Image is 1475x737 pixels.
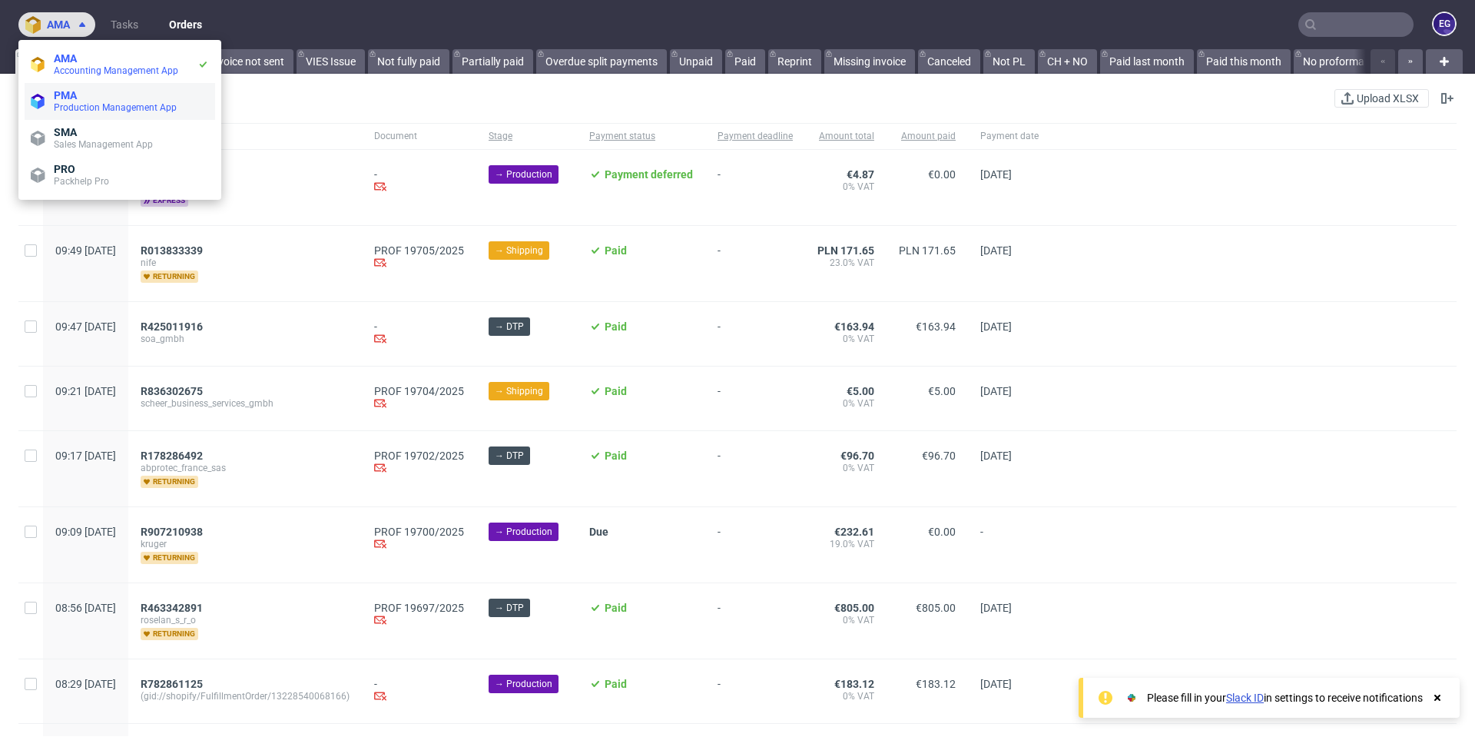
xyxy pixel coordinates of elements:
[589,130,693,143] span: Payment status
[141,385,206,397] a: R836302675
[141,181,350,193] span: (F310H01886)
[980,526,1039,564] span: -
[141,450,203,462] span: R178286492
[980,385,1012,397] span: [DATE]
[374,602,464,614] a: PROF 19697/2025
[374,244,464,257] a: PROF 19705/2025
[495,320,524,334] span: → DTP
[141,320,203,333] span: R425011916
[718,678,793,705] span: -
[605,450,627,462] span: Paid
[55,678,116,690] span: 08:29 [DATE]
[495,601,524,615] span: → DTP
[374,450,464,462] a: PROF 19702/2025
[899,130,956,143] span: Amount paid
[141,450,206,462] a: R178286492
[847,168,874,181] span: €4.87
[1434,13,1455,35] figcaption: EG
[374,320,464,347] div: -
[725,49,765,74] a: Paid
[55,385,116,397] span: 09:21 [DATE]
[15,49,59,74] a: All
[980,244,1012,257] span: [DATE]
[54,65,178,76] span: Accounting Management App
[25,16,47,34] img: logo
[718,526,793,564] span: -
[670,49,722,74] a: Unpaid
[141,602,206,614] a: R463342891
[817,462,874,474] span: 0% VAT
[141,602,203,614] span: R463342891
[495,244,543,257] span: → Shipping
[817,244,874,257] span: PLN 171.65
[54,52,77,65] span: AMA
[495,384,543,398] span: → Shipping
[1226,692,1264,704] a: Slack ID
[489,130,565,143] span: Stage
[1038,49,1097,74] a: CH + NO
[817,257,874,269] span: 23.0% VAT
[141,552,198,564] span: returning
[916,678,956,690] span: €183.12
[55,450,116,462] span: 09:17 [DATE]
[141,271,198,283] span: returning
[980,168,1012,181] span: [DATE]
[718,320,793,347] span: -
[368,49,449,74] a: Not fully paid
[55,526,116,538] span: 09:09 [DATE]
[817,614,874,626] span: 0% VAT
[54,102,177,113] span: Production Management App
[718,130,793,143] span: Payment deadline
[928,526,956,538] span: €0.00
[605,244,627,257] span: Paid
[141,476,198,488] span: returning
[605,385,627,397] span: Paid
[55,320,116,333] span: 09:47 [DATE]
[768,49,821,74] a: Reprint
[141,194,188,207] span: express
[1197,49,1291,74] a: Paid this month
[495,449,524,463] span: → DTP
[1124,690,1139,705] img: Slack
[54,139,153,150] span: Sales Management App
[718,450,793,488] span: -
[834,526,874,538] span: €232.61
[817,130,874,143] span: Amount total
[824,49,915,74] a: Missing invoice
[495,168,552,181] span: → Production
[605,320,627,333] span: Paid
[160,12,211,37] a: Orders
[374,678,464,705] div: -
[141,397,350,410] span: scheer_business_services_gmbh
[817,333,874,345] span: 0% VAT
[141,526,206,538] a: R907210938
[983,49,1035,74] a: Not PL
[918,49,980,74] a: Canceled
[817,397,874,410] span: 0% VAT
[141,244,203,257] span: R013833339
[1100,49,1194,74] a: Paid last month
[141,538,350,550] span: kruger
[141,678,206,690] a: R782861125
[1294,49,1374,74] a: No proforma
[101,12,147,37] a: Tasks
[141,320,206,333] a: R425011916
[605,602,627,614] span: Paid
[718,244,793,283] span: -
[18,12,95,37] button: ama
[54,176,109,187] span: Packhelp Pro
[25,157,215,194] a: PROPackhelp Pro
[718,168,793,207] span: -
[1147,690,1423,705] div: Please fill in your in settings to receive notifications
[928,385,956,397] span: €5.00
[374,130,464,143] span: Document
[55,244,116,257] span: 09:49 [DATE]
[1354,93,1422,104] span: Upload XLSX
[200,49,293,74] a: Invoice not sent
[47,19,70,30] span: ama
[297,49,365,74] a: VIES Issue
[718,602,793,640] span: -
[141,628,198,640] span: returning
[834,602,874,614] span: €805.00
[980,450,1012,462] span: [DATE]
